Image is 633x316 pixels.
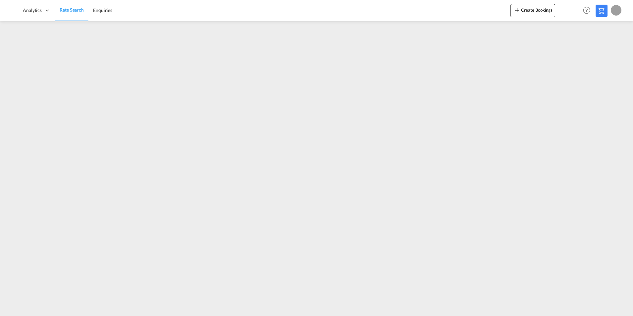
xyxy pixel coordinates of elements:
span: Help [581,5,592,16]
md-icon: icon-plus 400-fg [513,6,521,14]
span: Analytics [23,7,42,14]
span: Rate Search [60,7,84,13]
span: Enquiries [93,7,112,13]
div: Help [581,5,596,17]
button: icon-plus 400-fgCreate Bookings [511,4,555,17]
